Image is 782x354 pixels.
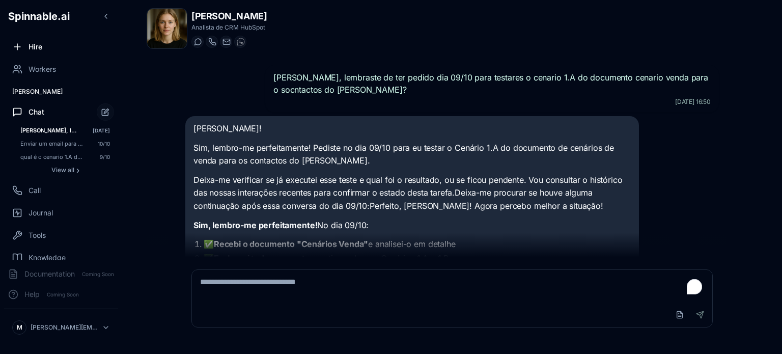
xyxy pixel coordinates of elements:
[147,9,187,48] img: Beatriz Laine
[237,38,245,46] img: WhatsApp
[273,98,711,106] div: [DATE] 16:50
[98,140,110,147] span: 10/10
[97,103,114,121] button: Start new chat
[93,127,110,134] span: [DATE]
[8,10,70,22] span: Spinnable
[79,269,117,279] span: Coming Soon
[17,323,22,332] span: M
[29,230,46,240] span: Tools
[193,174,631,213] p: Deixa-me verificar se já executei esse teste e qual foi o resultado, ou se ficou pendente. Vou co...
[204,252,631,264] li: ✅ contigo sobre os Cenários 1.A e 1.B
[29,64,56,74] span: Workers
[24,289,40,299] span: Help
[193,122,631,135] p: [PERSON_NAME]!
[100,153,110,160] span: 9/10
[214,253,315,263] strong: Esclareci todos os pontos
[206,36,218,48] button: Start a call with Beatriz Laine
[191,9,267,23] h1: [PERSON_NAME]
[191,36,204,48] button: Start a chat with Beatriz Laine
[29,107,44,117] span: Chat
[76,166,79,174] span: ›
[273,71,711,96] div: [PERSON_NAME], lembraste de ter pedido dia 09/10 para testares o cenario 1.A do documento cenario...
[16,164,114,176] button: Show all conversations
[8,317,114,338] button: M[PERSON_NAME][EMAIL_ADDRESS][DOMAIN_NAME]
[29,253,66,263] span: Knowledge
[20,127,78,134] span: ola beatriz, lembraste de ter pedido dia 09/10 para testares o cenario 1.A do documento cenario ...
[234,36,246,48] button: WhatsApp
[214,239,368,249] strong: Recebi o documento "Cenários Venda"
[220,36,232,48] button: Send email to beatriz.laine@getspinnable.ai
[29,185,41,196] span: Call
[24,269,75,279] span: Documentation
[29,42,42,52] span: Hire
[20,153,86,160] span: qual é o cenario 1.A do docuemento cenarios venda?
[193,219,631,232] p: No dia 09/10:
[58,10,70,22] span: .ai
[51,166,74,174] span: View all
[191,23,267,32] p: Analista de CRM HubSpot
[4,84,118,100] div: [PERSON_NAME]
[29,208,53,218] span: Journal
[204,238,631,250] li: ✅ e analisei-o em detalhe
[193,142,631,168] p: Sim, lembro-me perfeitamente! Pediste no dia 09/10 para eu testar o Cenário 1.A do documento de c...
[31,323,98,332] p: [PERSON_NAME][EMAIL_ADDRESS][DOMAIN_NAME]
[193,220,317,230] strong: Sim, lembro-me perfeitamente!
[20,140,83,147] span: Enviar um email para matilde@matchrealestate.pt com o assunto "Piada do Dia | Real Estate 🏠" e um...
[44,290,82,299] span: Coming Soon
